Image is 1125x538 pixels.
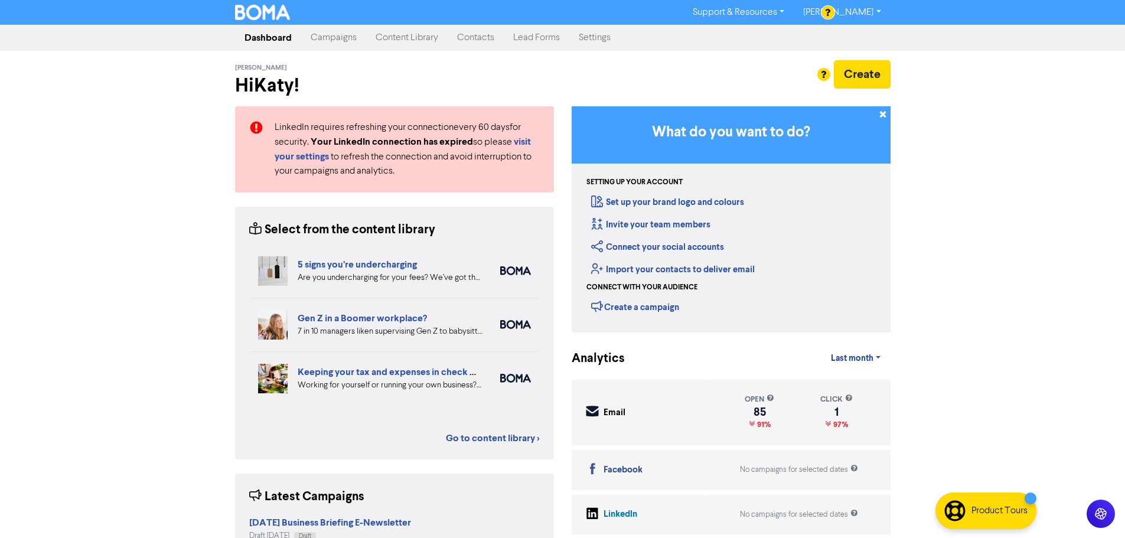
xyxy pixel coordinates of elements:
[834,60,891,89] button: Create
[235,26,301,50] a: Dashboard
[298,325,482,338] div: 7 in 10 managers liken supervising Gen Z to babysitting or parenting. But is your people manageme...
[831,353,873,364] span: Last month
[249,221,435,239] div: Select from the content library
[589,124,873,141] h3: What do you want to do?
[266,120,549,178] div: LinkedIn requires refreshing your connection every 60 days for security. so please to refresh the...
[235,74,554,97] h2: Hi Katy !
[745,407,774,417] div: 85
[591,242,724,253] a: Connect your social accounts
[298,259,417,270] a: 5 signs you’re undercharging
[831,420,848,429] span: 97%
[572,106,891,332] div: Getting Started in BOMA
[591,298,679,315] div: Create a campaign
[604,464,643,477] div: Facebook
[1066,481,1125,538] iframe: Chat Widget
[235,64,287,72] span: [PERSON_NAME]
[446,431,540,445] a: Go to content library >
[500,266,531,275] img: boma_accounting
[500,374,531,383] img: boma_accounting
[755,420,771,429] span: 91%
[448,26,504,50] a: Contacts
[820,407,853,417] div: 1
[820,394,853,405] div: click
[586,282,697,293] div: Connect with your audience
[683,3,794,22] a: Support & Resources
[604,406,625,420] div: Email
[298,312,427,324] a: Gen Z in a Boomer workplace?
[298,379,482,392] div: Working for yourself or running your own business? Setup robust systems for expenses & tax requir...
[821,347,890,370] a: Last month
[249,517,411,529] strong: [DATE] Business Briefing E-Newsletter
[569,26,620,50] a: Settings
[301,26,366,50] a: Campaigns
[604,508,637,521] div: LinkedIn
[591,264,755,275] a: Import your contacts to deliver email
[235,5,291,20] img: BOMA Logo
[504,26,569,50] a: Lead Forms
[586,177,683,188] div: Setting up your account
[366,26,448,50] a: Content Library
[740,509,858,520] div: No campaigns for selected dates
[794,3,890,22] a: [PERSON_NAME]
[591,197,744,208] a: Set up your brand logo and colours
[275,138,531,162] a: visit your settings
[572,350,610,368] div: Analytics
[298,272,482,284] div: Are you undercharging for your fees? We’ve got the five warning signs that can help you diagnose ...
[591,219,710,230] a: Invite your team members
[740,464,858,475] div: No campaigns for selected dates
[249,519,411,528] a: [DATE] Business Briefing E-Newsletter
[311,136,473,148] strong: Your LinkedIn connection has expired
[249,488,364,506] div: Latest Campaigns
[298,366,590,378] a: Keeping your tax and expenses in check when you are self-employed
[745,394,774,405] div: open
[500,320,531,329] img: boma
